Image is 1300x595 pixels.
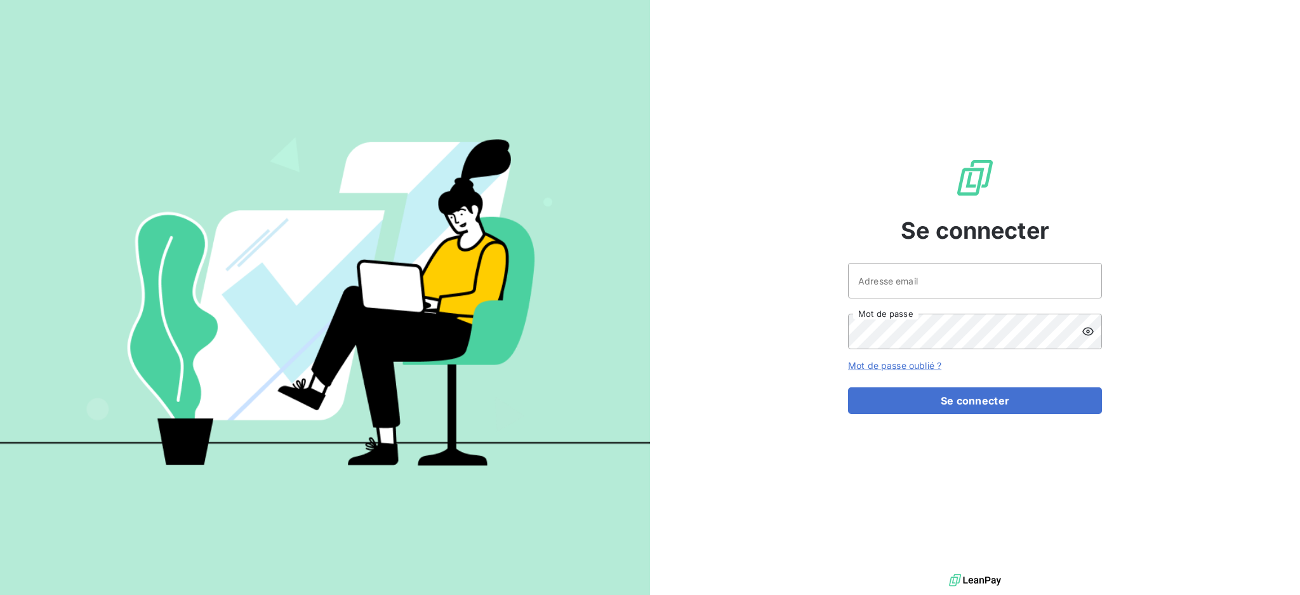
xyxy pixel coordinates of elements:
img: logo [949,571,1001,590]
span: Se connecter [901,213,1049,248]
img: Logo LeanPay [955,157,995,198]
input: placeholder [848,263,1102,298]
button: Se connecter [848,387,1102,414]
a: Mot de passe oublié ? [848,360,941,371]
